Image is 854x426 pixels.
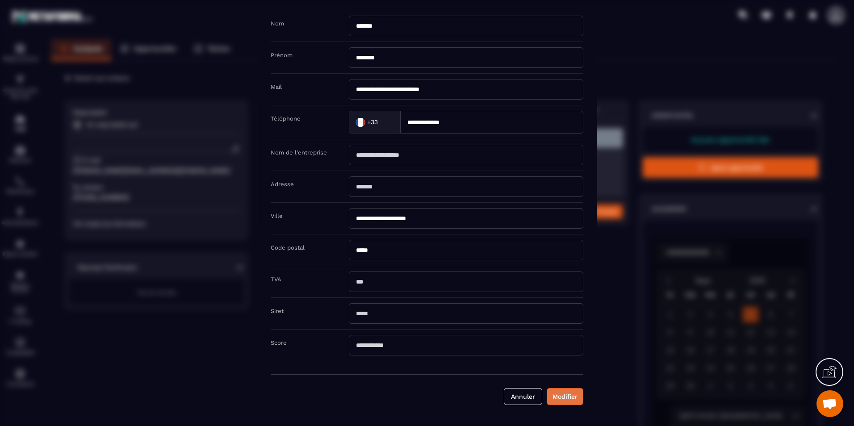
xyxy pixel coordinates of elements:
label: Nom de l'entreprise [271,149,327,156]
label: Nom [271,20,284,27]
label: Code postal [271,244,305,251]
label: Prénom [271,52,293,58]
label: Siret [271,308,284,314]
img: Country Flag [352,113,369,131]
div: Search for option [349,111,400,134]
label: Ville [271,213,283,219]
button: Annuler [504,388,542,405]
label: Score [271,339,287,346]
label: Mail [271,84,282,90]
label: TVA [271,276,281,283]
label: Adresse [271,181,294,188]
label: Téléphone [271,115,301,122]
input: Search for option [380,115,391,129]
span: +33 [367,117,378,126]
a: Ouvrir le chat [816,390,843,417]
button: Modifier [547,388,583,405]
